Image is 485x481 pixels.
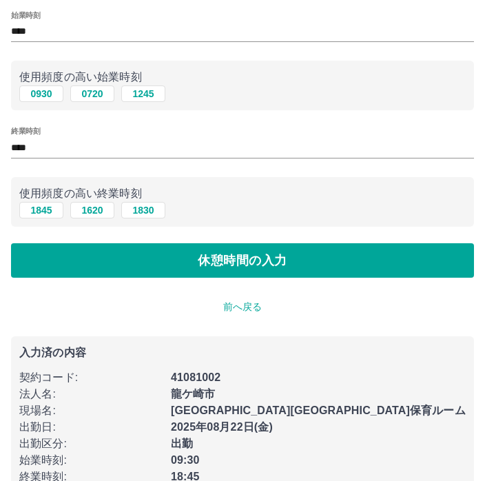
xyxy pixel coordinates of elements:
[19,452,163,469] p: 始業時刻 :
[171,438,193,449] b: 出勤
[19,436,163,452] p: 出勤区分 :
[19,69,466,85] p: 使用頻度の高い始業時刻
[121,85,165,102] button: 1245
[171,388,216,400] b: 龍ケ崎市
[70,85,114,102] button: 0720
[70,202,114,218] button: 1620
[171,405,466,416] b: [GEOGRAPHIC_DATA][GEOGRAPHIC_DATA]保育ルーム
[19,85,63,102] button: 0930
[11,300,474,314] p: 前へ戻る
[19,202,63,218] button: 1845
[121,202,165,218] button: 1830
[19,347,466,358] p: 入力済の内容
[11,243,474,278] button: 休憩時間の入力
[19,402,163,419] p: 現場名 :
[11,10,40,20] label: 始業時刻
[19,419,163,436] p: 出勤日 :
[171,421,273,433] b: 2025年08月22日(金)
[171,454,200,466] b: 09:30
[11,126,40,136] label: 終業時刻
[19,386,163,402] p: 法人名 :
[171,371,220,383] b: 41081002
[19,185,466,202] p: 使用頻度の高い終業時刻
[19,369,163,386] p: 契約コード :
